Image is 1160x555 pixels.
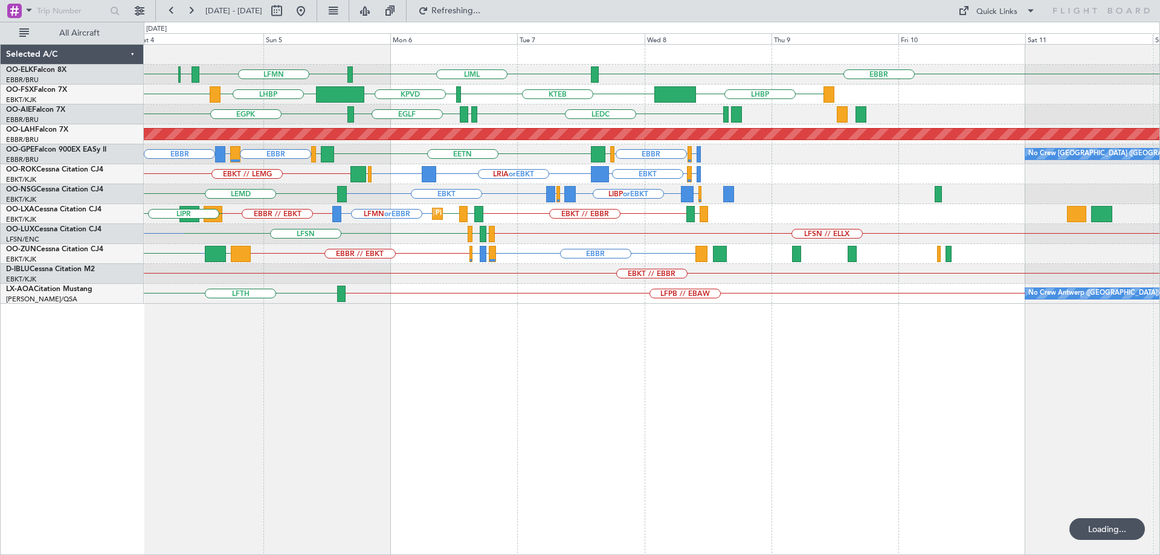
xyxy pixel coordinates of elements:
[6,86,34,94] span: OO-FSX
[6,135,39,144] a: EBBR/BRU
[6,66,33,74] span: OO-ELK
[31,29,127,37] span: All Aircraft
[6,155,39,164] a: EBBR/BRU
[6,66,66,74] a: OO-ELKFalcon 8X
[6,126,35,133] span: OO-LAH
[6,266,30,273] span: D-IBLU
[976,6,1017,18] div: Quick Links
[6,235,39,244] a: LFSN/ENC
[6,186,103,193] a: OO-NSGCessna Citation CJ4
[6,226,101,233] a: OO-LUXCessna Citation CJ4
[13,24,131,43] button: All Aircraft
[263,33,390,44] div: Sun 5
[37,2,106,20] input: Trip Number
[6,255,36,264] a: EBKT/KJK
[517,33,644,44] div: Tue 7
[6,126,68,133] a: OO-LAHFalcon 7X
[6,275,36,284] a: EBKT/KJK
[6,95,36,104] a: EBKT/KJK
[1069,518,1145,540] div: Loading...
[6,226,34,233] span: OO-LUX
[645,33,772,44] div: Wed 8
[6,186,36,193] span: OO-NSG
[6,195,36,204] a: EBKT/KJK
[431,7,482,15] span: Refreshing...
[952,1,1042,21] button: Quick Links
[1028,284,1159,303] div: No Crew Antwerp ([GEOGRAPHIC_DATA])
[6,286,92,293] a: LX-AOACitation Mustang
[6,266,95,273] a: D-IBLUCessna Citation M2
[772,33,898,44] div: Thu 9
[6,286,34,293] span: LX-AOA
[6,206,34,213] span: OO-LXA
[6,115,39,124] a: EBBR/BRU
[6,246,103,253] a: OO-ZUNCessna Citation CJ4
[6,295,77,304] a: [PERSON_NAME]/QSA
[6,246,36,253] span: OO-ZUN
[898,33,1025,44] div: Fri 10
[205,5,262,16] span: [DATE] - [DATE]
[6,166,36,173] span: OO-ROK
[6,146,34,153] span: OO-GPE
[390,33,517,44] div: Mon 6
[6,175,36,184] a: EBKT/KJK
[6,206,101,213] a: OO-LXACessna Citation CJ4
[6,166,103,173] a: OO-ROKCessna Citation CJ4
[6,86,67,94] a: OO-FSXFalcon 7X
[137,33,263,44] div: Sat 4
[6,75,39,85] a: EBBR/BRU
[436,205,576,223] div: Planned Maint Kortrijk-[GEOGRAPHIC_DATA]
[413,1,485,21] button: Refreshing...
[6,215,36,224] a: EBKT/KJK
[1025,33,1152,44] div: Sat 11
[6,106,65,114] a: OO-AIEFalcon 7X
[6,106,32,114] span: OO-AIE
[6,146,106,153] a: OO-GPEFalcon 900EX EASy II
[146,24,167,34] div: [DATE]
